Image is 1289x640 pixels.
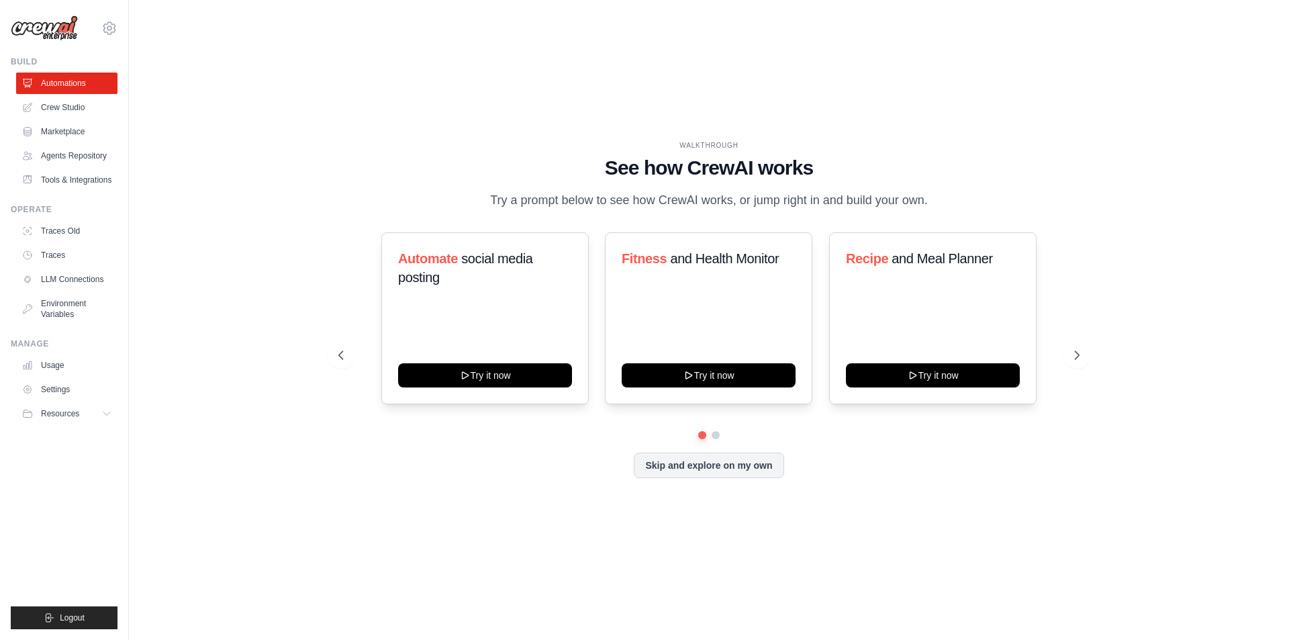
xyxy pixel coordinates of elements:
span: Automate [398,251,458,266]
div: Build [11,56,117,67]
span: and Meal Planner [892,251,992,266]
div: Manage [11,338,117,349]
span: Resources [41,408,79,419]
div: Operate [11,204,117,215]
a: Crew Studio [16,97,117,118]
p: Try a prompt below to see how CrewAI works, or jump right in and build your own. [483,191,935,210]
div: WALKTHROUGH [338,140,1080,150]
button: Try it now [622,363,796,387]
button: Logout [11,606,117,629]
span: Logout [60,612,85,623]
span: social media posting [398,251,533,285]
a: LLM Connections [16,269,117,290]
button: Try it now [398,363,572,387]
button: Resources [16,403,117,424]
h1: See how CrewAI works [338,156,1080,180]
a: Usage [16,355,117,376]
a: Settings [16,379,117,400]
a: Marketplace [16,121,117,142]
a: Tools & Integrations [16,169,117,191]
button: Skip and explore on my own [634,453,783,478]
img: Logo [11,15,78,41]
a: Automations [16,73,117,94]
span: Recipe [846,251,888,266]
span: and Health Monitor [671,251,779,266]
a: Agents Repository [16,145,117,167]
a: Traces Old [16,220,117,242]
a: Traces [16,244,117,266]
button: Try it now [846,363,1020,387]
a: Environment Variables [16,293,117,325]
span: Fitness [622,251,667,266]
